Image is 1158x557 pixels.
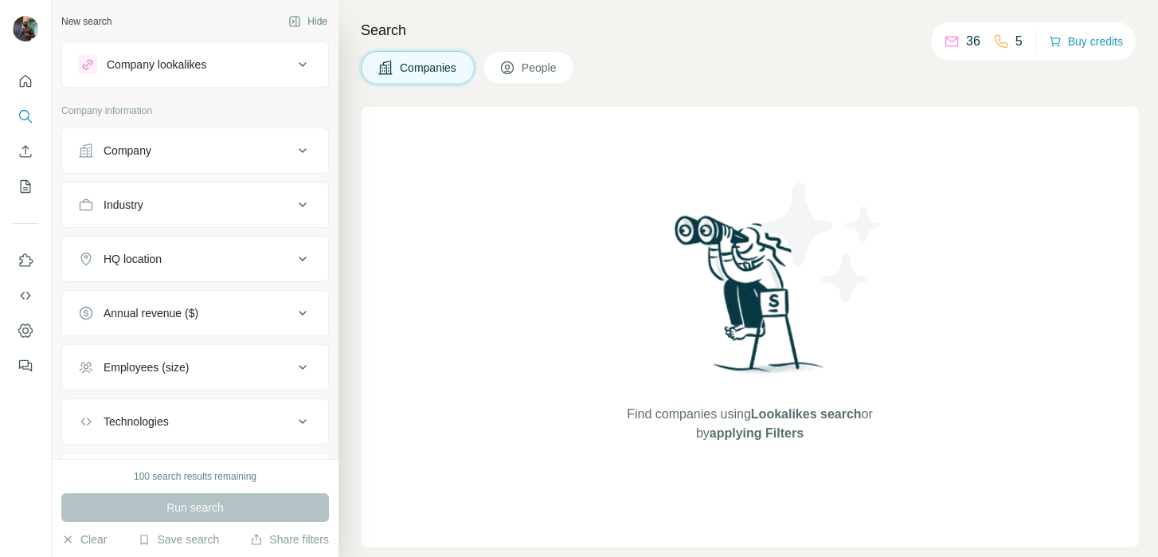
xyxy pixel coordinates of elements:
[62,348,328,386] button: Employees (size)
[104,359,189,375] div: Employees (size)
[751,407,862,421] span: Lookalikes search
[61,532,107,547] button: Clear
[361,19,1139,41] h4: Search
[522,60,558,76] span: People
[667,211,833,389] img: Surfe Illustration - Woman searching with binoculars
[400,60,458,76] span: Companies
[62,402,328,441] button: Technologies
[104,305,198,321] div: Annual revenue ($)
[1049,30,1123,53] button: Buy credits
[61,14,111,29] div: New search
[750,171,894,314] img: Surfe Illustration - Stars
[13,137,38,166] button: Enrich CSV
[13,351,38,380] button: Feedback
[13,16,38,41] img: Avatar
[61,104,329,118] p: Company information
[134,469,256,484] div: 100 search results remaining
[62,457,328,495] button: Keywords
[104,197,143,213] div: Industry
[966,32,980,51] p: 36
[62,240,328,278] button: HQ location
[13,316,38,345] button: Dashboard
[13,172,38,201] button: My lists
[277,10,338,33] button: Hide
[62,186,328,224] button: Industry
[62,131,328,170] button: Company
[107,57,206,73] div: Company lookalikes
[13,67,38,96] button: Quick start
[13,281,38,310] button: Use Surfe API
[622,405,877,443] span: Find companies using or by
[13,246,38,275] button: Use Surfe on LinkedIn
[13,102,38,131] button: Search
[104,143,151,159] div: Company
[710,426,804,440] span: applying Filters
[250,532,329,547] button: Share filters
[62,294,328,332] button: Annual revenue ($)
[138,532,219,547] button: Save search
[104,251,162,267] div: HQ location
[62,45,328,84] button: Company lookalikes
[1015,32,1023,51] p: 5
[104,414,169,430] div: Technologies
